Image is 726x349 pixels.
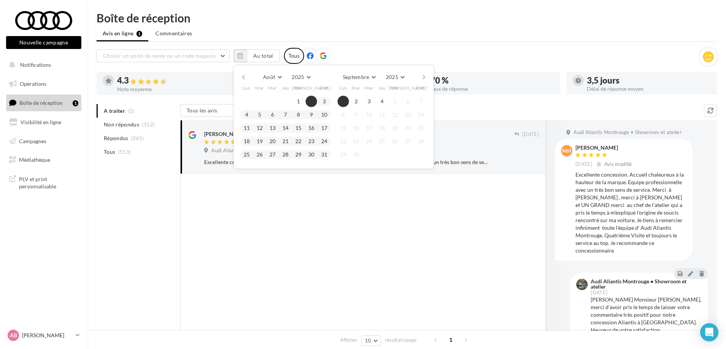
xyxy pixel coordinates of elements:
button: 22 [338,136,349,147]
span: Commentaires [155,30,192,37]
button: 13 [267,122,278,134]
span: Tous les avis [187,107,217,114]
span: Mar [352,85,361,91]
div: Note moyenne [117,87,241,92]
div: Excellente concession. Accueil chaleureux à la hauteur de la marque. Equipe professionnelle avec ... [575,171,686,254]
button: 9 [306,109,317,120]
span: 1 [445,334,457,346]
button: 7 [415,96,426,107]
button: 5 [254,109,265,120]
span: Jeu [378,85,386,91]
span: Avis modifié [604,161,632,167]
span: Audi Aliantis Montrouge • Showroom et atelier [211,147,319,154]
button: 8 [338,109,349,120]
button: 5 [389,96,401,107]
span: Boîte de réception [19,99,63,106]
button: Tous les avis [180,104,256,117]
div: 1 [73,100,78,106]
span: (152) [142,122,155,128]
div: 3,5 jours [587,76,711,85]
button: 11 [376,109,388,120]
button: 17 [319,122,330,134]
button: 16 [306,122,317,134]
button: 29 [338,149,349,160]
button: 20 [267,136,278,147]
button: 27 [267,149,278,160]
button: 3 [319,96,330,107]
button: Septembre [340,72,379,82]
button: Au total [234,49,280,62]
button: 29 [293,149,304,160]
button: 18 [376,122,388,134]
span: 10 [365,338,371,344]
button: 9 [350,109,362,120]
button: 18 [241,136,252,147]
button: 10 [319,109,330,120]
button: 23 [306,136,317,147]
button: 6 [267,109,278,120]
button: Choisir un point de vente ou un code magasin [97,49,230,62]
button: 7 [280,109,291,120]
button: 1 [293,96,304,107]
span: AB [10,332,17,339]
button: 4 [241,109,252,120]
span: Médiathèque [19,156,50,163]
button: 22 [293,136,304,147]
a: Opérations [5,76,83,92]
button: 4 [376,96,388,107]
button: 17 [363,122,375,134]
span: (513) [118,149,131,155]
button: 13 [402,109,414,120]
button: 21 [415,122,426,134]
button: Août [260,72,284,82]
span: Mer [365,85,374,91]
span: Dim [416,85,425,91]
button: Au total [247,49,280,62]
button: 23 [350,136,362,147]
button: Nouvelle campagne [6,36,81,49]
span: Non répondus [104,121,139,128]
button: 25 [376,136,388,147]
button: 15 [293,122,304,134]
span: 2025 [386,74,398,80]
span: Audi Aliantis Montrouge • Showroom et atelier [574,129,682,136]
span: [PERSON_NAME] [292,85,331,91]
span: résultats/page [385,336,417,344]
span: Campagnes [19,137,46,144]
div: [PERSON_NAME] [575,145,634,150]
button: 30 [306,149,317,160]
button: 31 [319,149,330,160]
a: Visibilité en ligne [5,114,83,130]
span: (361) [131,135,144,141]
span: Notifications [20,62,51,68]
button: 2 [306,96,317,107]
button: 28 [280,149,291,160]
button: 2025 [288,72,313,82]
span: [PERSON_NAME] [388,85,428,91]
span: Jeu [282,85,289,91]
a: AB [PERSON_NAME] [6,328,81,343]
a: Boîte de réception1 [5,95,83,111]
button: 20 [402,122,414,134]
span: Visibilité en ligne [21,119,61,125]
div: Boîte de réception [97,12,717,24]
span: Mer [268,85,277,91]
span: mh [562,147,571,155]
div: Open Intercom Messenger [700,323,718,341]
button: 2 [350,96,362,107]
div: 4.3 [117,76,241,85]
button: 25 [241,149,252,160]
div: Audi Aliantis Montrouge • Showroom et atelier [591,279,700,289]
a: Médiathèque [5,152,83,168]
button: 16 [350,122,362,134]
button: 3 [363,96,375,107]
div: Délai de réponse moyen [587,86,711,92]
button: 6 [402,96,414,107]
span: [DATE] [575,161,592,168]
p: [PERSON_NAME] [22,332,73,339]
div: Excellente concession. Accueil chaleureux à la hauteur de la marque. Equipe professionnelle avec ... [204,158,490,166]
button: 19 [389,122,401,134]
div: Taux de réponse [430,86,554,92]
button: 27 [402,136,414,147]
